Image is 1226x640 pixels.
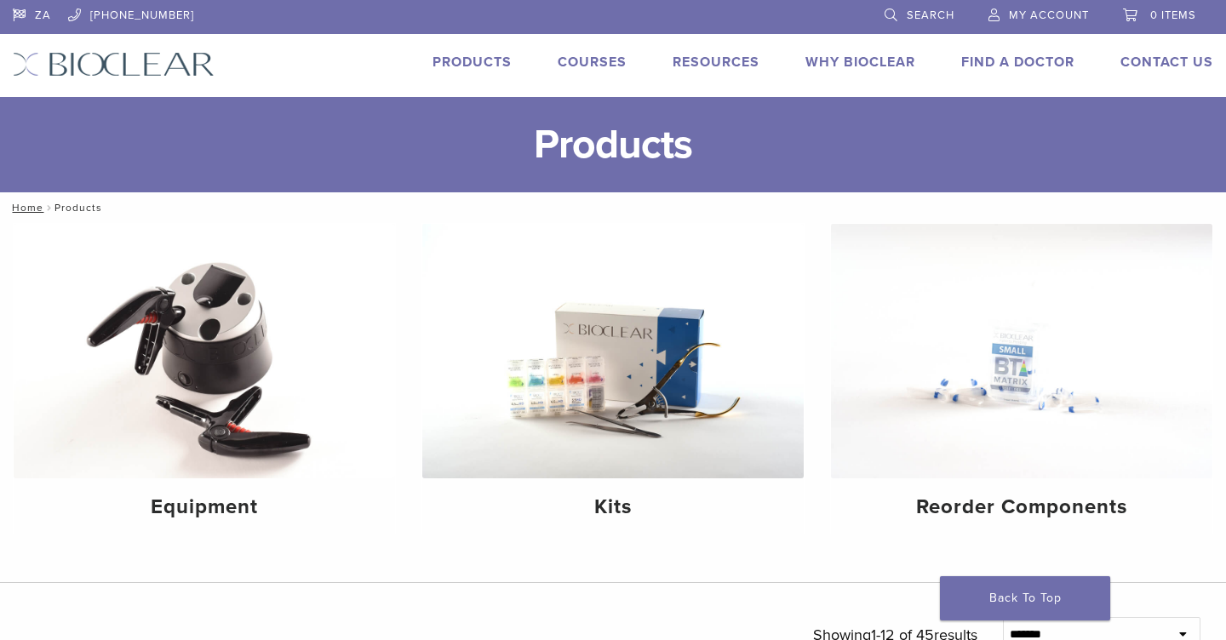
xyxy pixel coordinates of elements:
a: Products [433,54,512,71]
a: Equipment [14,224,395,534]
span: 0 items [1150,9,1196,22]
img: Equipment [14,224,395,478]
a: Home [7,202,43,214]
a: Reorder Components [831,224,1212,534]
a: Contact Us [1120,54,1213,71]
span: / [43,203,54,212]
img: Kits [422,224,804,478]
img: Bioclear [13,52,215,77]
a: Find A Doctor [961,54,1074,71]
a: Resources [673,54,759,71]
h4: Equipment [27,492,381,523]
h4: Reorder Components [845,492,1199,523]
a: Back To Top [940,576,1110,620]
img: Reorder Components [831,224,1212,478]
span: Search [907,9,954,22]
span: My Account [1009,9,1089,22]
a: Why Bioclear [805,54,915,71]
a: Courses [558,54,627,71]
a: Kits [422,224,804,534]
h4: Kits [436,492,790,523]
